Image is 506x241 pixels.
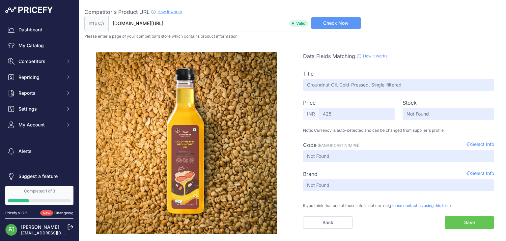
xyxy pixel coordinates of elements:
a: My Catalog [5,40,73,52]
span: Select Info [466,141,494,149]
span: My Account [18,121,62,128]
button: Repricing [5,71,73,83]
a: How it works [157,9,182,14]
input: - [403,108,494,120]
input: www.onlineshop.com/product [108,16,362,31]
span: Settings [18,106,62,112]
span: (EAN/UPC/GTIN/MPN) [318,143,359,148]
a: Alerts [5,145,73,157]
span: Repricing [18,74,62,81]
span: please contact us using this form [390,203,451,208]
p: Please enter a page of your competitor's store which contains product information [84,34,501,39]
a: Changelog [54,211,73,215]
label: Price [303,99,316,107]
div: Completed 1 of 3 [8,189,71,194]
p: If you think that one of those info is not correct, [303,199,494,208]
p: Note: Currency is auto-detected and can be changed from supplier's profile [303,128,494,133]
input: - [303,150,494,162]
a: Suggest a feature [5,170,73,182]
span: Reports [18,90,62,96]
span: Code [303,142,317,148]
span: Check Now [323,20,349,26]
label: Brand [303,170,318,178]
div: Pricefy v1.7.2 [5,210,27,216]
span: Competitor's Product URL [84,9,150,15]
input: - [303,79,494,91]
a: [EMAIL_ADDRESS][DOMAIN_NAME] [21,230,90,235]
a: Back [303,216,352,229]
span: Select Info [466,170,494,178]
a: How it works [363,53,387,58]
button: Reports [5,87,73,99]
button: My Account [5,119,73,131]
nav: Sidebar [5,24,73,182]
a: Dashboard [5,24,73,36]
input: - [303,179,494,191]
button: Save [445,216,494,229]
button: Settings [5,103,73,115]
span: https:// [84,16,108,31]
span: INR [303,108,319,120]
a: Completed 1 of 3 [5,186,73,205]
label: Title [303,70,314,78]
span: Data Fields Matching [303,53,355,59]
button: Competitors [5,55,73,67]
img: Pricefy Logo [5,7,53,13]
input: - [319,108,395,120]
span: Competitors [18,58,62,65]
label: Stock [403,99,417,107]
button: Check Now [311,17,361,29]
span: New [40,210,53,216]
a: [PERSON_NAME] [21,224,59,230]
